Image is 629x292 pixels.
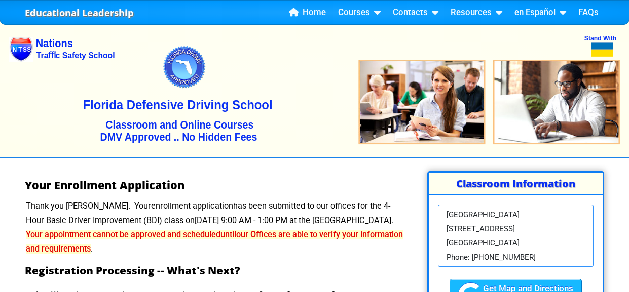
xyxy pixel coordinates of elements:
[447,250,536,264] span: Phone: [PHONE_NUMBER]
[429,173,603,195] h3: Classroom Information
[220,230,236,239] u: until
[25,5,134,21] a: Educational Leadership
[25,264,405,276] h2: Registration Processing -- What's Next?
[447,5,506,20] a: Resources
[334,5,385,20] a: Courses
[447,207,520,222] span: [GEOGRAPHIC_DATA]
[25,179,405,191] h1: Your Enrollment Application
[195,216,393,225] span: [DATE] 9:00 AM - 1:00 PM at the [GEOGRAPHIC_DATA].
[26,230,403,254] span: Your appointment cannot be approved and scheduled our Offices are able to verify your information...
[9,18,620,157] img: Nations Traffic School - Your DMV Approved Florida Traffic School
[510,5,570,20] a: en Español
[447,236,520,250] span: [GEOGRAPHIC_DATA]
[447,222,515,236] span: [STREET_ADDRESS]
[574,5,603,20] a: FAQs
[285,5,330,20] a: Home
[389,5,442,20] a: Contacts
[151,201,233,211] u: enrollment application
[25,199,405,256] p: Thank you [PERSON_NAME]. Your has been submitted to our offices for the 4-Hour Basic Driver Impro...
